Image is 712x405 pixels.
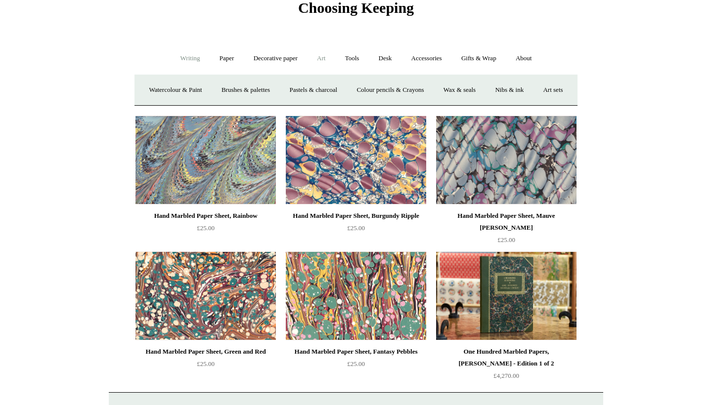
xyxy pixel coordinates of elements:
[507,45,541,72] a: About
[138,346,273,358] div: Hand Marbled Paper Sheet, Green and Red
[197,224,215,232] span: £25.00
[436,251,577,340] img: One Hundred Marbled Papers, John Jeffery - Edition 1 of 2
[436,346,577,386] a: One Hundred Marbled Papers, [PERSON_NAME] - Edition 1 of 2 £4,270.00
[280,77,346,103] a: Pastels & charcoal
[436,251,577,340] a: One Hundred Marbled Papers, John Jeffery - Edition 1 of 2 One Hundred Marbled Papers, John Jeffer...
[213,77,279,103] a: Brushes & palettes
[348,77,433,103] a: Colour pencils & Crayons
[286,346,426,386] a: Hand Marbled Paper Sheet, Fantasy Pebbles £25.00
[402,45,451,72] a: Accessories
[486,77,533,103] a: Nibs & ink
[439,346,574,369] div: One Hundred Marbled Papers, [PERSON_NAME] - Edition 1 of 2
[245,45,307,72] a: Decorative paper
[286,251,426,340] img: Hand Marbled Paper Sheet, Fantasy Pebbles
[452,45,505,72] a: Gifts & Wrap
[286,116,426,204] a: Hand Marbled Paper Sheet, Burgundy Ripple Hand Marbled Paper Sheet, Burgundy Ripple
[140,77,211,103] a: Watercolour & Paint
[436,210,577,250] a: Hand Marbled Paper Sheet, Mauve [PERSON_NAME] £25.00
[439,210,574,234] div: Hand Marbled Paper Sheet, Mauve [PERSON_NAME]
[370,45,401,72] a: Desk
[135,116,276,204] a: Hand Marbled Paper Sheet, Rainbow Hand Marbled Paper Sheet, Rainbow
[286,116,426,204] img: Hand Marbled Paper Sheet, Burgundy Ripple
[135,210,276,250] a: Hand Marbled Paper Sheet, Rainbow £25.00
[497,236,515,243] span: £25.00
[288,346,424,358] div: Hand Marbled Paper Sheet, Fantasy Pebbles
[435,77,485,103] a: Wax & seals
[135,346,276,386] a: Hand Marbled Paper Sheet, Green and Red £25.00
[197,360,215,367] span: £25.00
[534,77,572,103] a: Art sets
[286,210,426,250] a: Hand Marbled Paper Sheet, Burgundy Ripple £25.00
[436,116,577,204] a: Hand Marbled Paper Sheet, Mauve Jewel Ripple Hand Marbled Paper Sheet, Mauve Jewel Ripple
[298,7,414,14] a: Choosing Keeping
[288,210,424,222] div: Hand Marbled Paper Sheet, Burgundy Ripple
[308,45,334,72] a: Art
[493,372,519,379] span: £4,270.00
[436,116,577,204] img: Hand Marbled Paper Sheet, Mauve Jewel Ripple
[211,45,243,72] a: Paper
[286,251,426,340] a: Hand Marbled Paper Sheet, Fantasy Pebbles Hand Marbled Paper Sheet, Fantasy Pebbles
[135,116,276,204] img: Hand Marbled Paper Sheet, Rainbow
[347,360,365,367] span: £25.00
[135,251,276,340] img: Hand Marbled Paper Sheet, Green and Red
[347,224,365,232] span: £25.00
[138,210,273,222] div: Hand Marbled Paper Sheet, Rainbow
[336,45,368,72] a: Tools
[172,45,209,72] a: Writing
[135,251,276,340] a: Hand Marbled Paper Sheet, Green and Red Hand Marbled Paper Sheet, Green and Red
